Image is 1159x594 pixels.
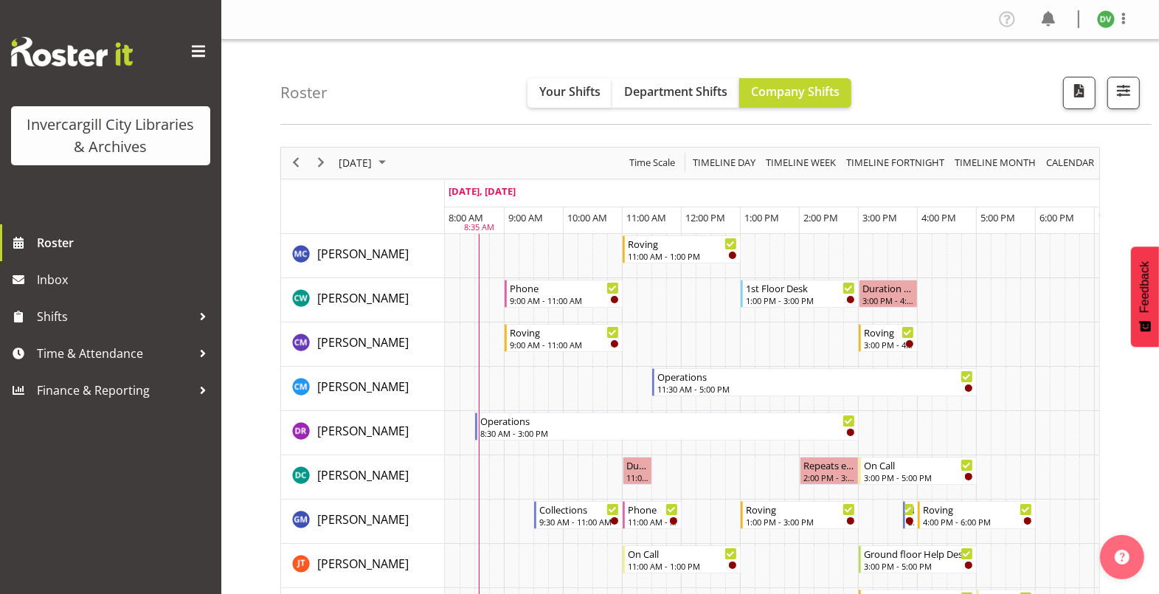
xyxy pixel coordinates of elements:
[1099,211,1133,224] span: 7:00 PM
[628,250,737,262] div: 11:00 AM - 1:00 PM
[862,211,897,224] span: 3:00 PM
[864,339,914,350] div: 3:00 PM - 4:00 PM
[923,502,1032,517] div: Roving
[37,379,192,401] span: Finance & Reporting
[628,560,737,572] div: 11:00 AM - 1:00 PM
[1063,77,1096,109] button: Download a PDF of the roster for the current day
[859,280,918,308] div: Catherine Wilson"s event - Duration 1 hours - Catherine Wilson Begin From Thursday, September 18,...
[862,280,914,295] div: Duration 1 hours - [PERSON_NAME]
[539,502,619,517] div: Collections
[317,379,409,395] span: [PERSON_NAME]
[859,545,977,573] div: Glen Tomlinson"s event - Ground floor Help Desk Begin From Thursday, September 18, 2025 at 3:00:0...
[475,412,859,441] div: Debra Robinson"s event - Operations Begin From Thursday, September 18, 2025 at 8:30:00 AM GMT+12:...
[741,280,859,308] div: Catherine Wilson"s event - 1st Floor Desk Begin From Thursday, September 18, 2025 at 1:00:00 PM G...
[1039,211,1074,224] span: 6:00 PM
[628,516,678,528] div: 11:00 AM - 12:00 PM
[864,560,973,572] div: 3:00 PM - 5:00 PM
[449,211,483,224] span: 8:00 AM
[691,153,757,172] span: Timeline Day
[281,544,445,588] td: Glen Tomlinson resource
[862,294,914,306] div: 3:00 PM - 4:00 PM
[626,457,648,472] div: Duration 0 hours - [PERSON_NAME]
[505,324,623,352] div: Chamique Mamolo"s event - Roving Begin From Thursday, September 18, 2025 at 9:00:00 AM GMT+12:00 ...
[627,153,678,172] button: Time Scale
[567,211,607,224] span: 10:00 AM
[317,556,409,572] span: [PERSON_NAME]
[11,37,133,66] img: Rosterit website logo
[921,211,956,224] span: 4:00 PM
[317,245,409,263] a: [PERSON_NAME]
[539,83,601,100] span: Your Shifts
[980,211,1015,224] span: 5:00 PM
[746,502,855,517] div: Roving
[744,211,779,224] span: 1:00 PM
[505,280,623,308] div: Catherine Wilson"s event - Phone Begin From Thursday, September 18, 2025 at 9:00:00 AM GMT+12:00 ...
[652,368,977,396] div: Cindy Mulrooney"s event - Operations Begin From Thursday, September 18, 2025 at 11:30:00 AM GMT+1...
[844,153,947,172] button: Fortnight
[1115,550,1129,564] img: help-xxl-2.png
[1044,153,1097,172] button: Month
[317,289,409,307] a: [PERSON_NAME]
[623,501,682,529] div: Gabriel McKay Smith"s event - Phone Begin From Thursday, September 18, 2025 at 11:00:00 AM GMT+12...
[800,457,859,485] div: Donald Cunningham"s event - Repeats every thursday - Donald Cunningham Begin From Thursday, Septe...
[864,457,973,472] div: On Call
[37,305,192,328] span: Shifts
[1107,77,1140,109] button: Filter Shifts
[1097,10,1115,28] img: desk-view11665.jpg
[37,342,192,365] span: Time & Attendance
[739,78,851,108] button: Company Shifts
[612,78,739,108] button: Department Shifts
[623,457,652,485] div: Donald Cunningham"s event - Duration 0 hours - Donald Cunningham Begin From Thursday, September 1...
[281,234,445,278] td: Aurora Catu resource
[26,114,196,158] div: Invercargill City Libraries & Archives
[623,235,741,263] div: Aurora Catu"s event - Roving Begin From Thursday, September 18, 2025 at 11:00:00 AM GMT+12:00 End...
[510,280,619,295] div: Phone
[952,153,1039,172] button: Timeline Month
[281,322,445,367] td: Chamique Mamolo resource
[628,546,737,561] div: On Call
[803,211,838,224] span: 2:00 PM
[510,339,619,350] div: 9:00 AM - 11:00 AM
[317,334,409,351] a: [PERSON_NAME]
[628,236,737,251] div: Roving
[480,427,855,439] div: 8:30 AM - 3:00 PM
[283,148,308,179] div: previous period
[336,153,392,172] button: September 2025
[803,457,855,472] div: Repeats every [DATE] - [PERSON_NAME]
[628,153,677,172] span: Time Scale
[657,369,973,384] div: Operations
[317,378,409,396] a: [PERSON_NAME]
[903,501,918,529] div: Gabriel McKay Smith"s event - New book tagging Begin From Thursday, September 18, 2025 at 3:45:00...
[1045,153,1096,172] span: calendar
[908,516,914,528] div: 3:45 PM - 4:00 PM
[280,84,328,101] h4: Roster
[628,502,678,517] div: Phone
[317,423,409,439] span: [PERSON_NAME]
[480,413,855,428] div: Operations
[311,153,331,172] button: Next
[317,511,409,528] span: [PERSON_NAME]
[281,278,445,322] td: Catherine Wilson resource
[317,466,409,484] a: [PERSON_NAME]
[1131,246,1159,347] button: Feedback - Show survey
[534,501,623,529] div: Gabriel McKay Smith"s event - Collections Begin From Thursday, September 18, 2025 at 9:30:00 AM G...
[281,500,445,544] td: Gabriel McKay Smith resource
[449,184,516,198] span: [DATE], [DATE]
[864,472,973,483] div: 3:00 PM - 5:00 PM
[308,148,333,179] div: next period
[746,280,855,295] div: 1st Floor Desk
[626,472,648,483] div: 11:00 AM - 11:30 AM
[623,545,741,573] div: Glen Tomlinson"s event - On Call Begin From Thursday, September 18, 2025 at 11:00:00 AM GMT+12:00...
[317,555,409,573] a: [PERSON_NAME]
[691,153,758,172] button: Timeline Day
[337,153,373,172] span: [DATE]
[624,83,727,100] span: Department Shifts
[464,221,494,234] div: 8:35 AM
[281,411,445,455] td: Debra Robinson resource
[37,269,214,291] span: Inbox
[510,294,619,306] div: 9:00 AM - 11:00 AM
[746,294,855,306] div: 1:00 PM - 3:00 PM
[317,246,409,262] span: [PERSON_NAME]
[317,467,409,483] span: [PERSON_NAME]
